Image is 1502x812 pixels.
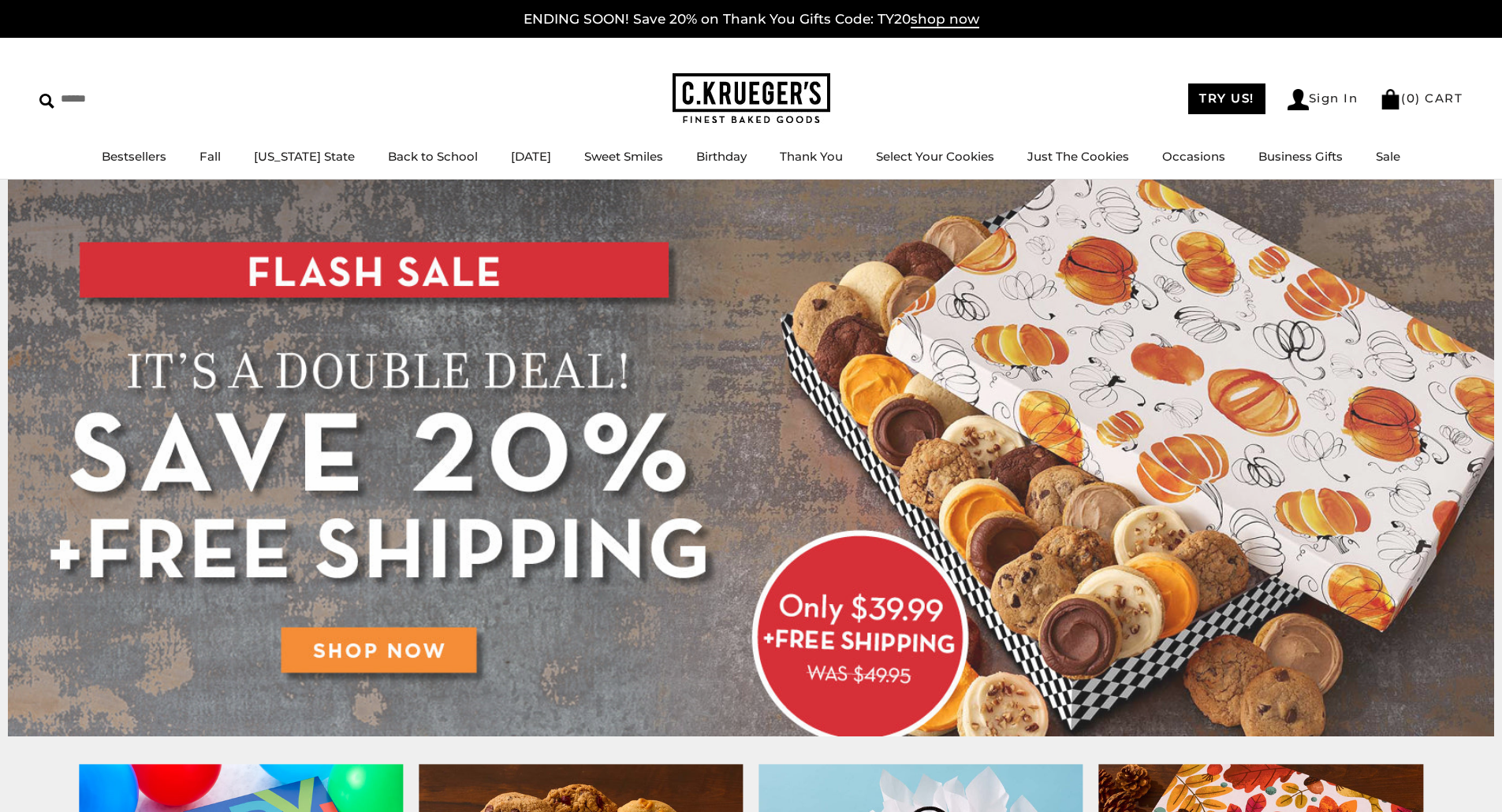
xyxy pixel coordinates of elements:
a: Select Your Cookies [876,149,994,164]
a: Back to School [388,149,478,164]
a: Fall [199,149,221,164]
a: [US_STATE] State [254,149,355,164]
input: Search [39,87,227,111]
a: TRY US! [1188,83,1265,114]
a: Bestsellers [102,149,166,164]
a: Occasions [1162,149,1225,164]
img: Account [1288,89,1309,110]
a: Sweet Smiles [584,149,663,164]
img: Search [39,94,54,109]
a: Sale [1376,149,1400,164]
a: Sign In [1288,89,1359,110]
a: (0) CART [1380,91,1463,106]
a: ENDING SOON! Save 20% on Thank You Gifts Code: TY20shop now [524,11,979,28]
img: Bag [1380,89,1401,109]
a: Just The Cookies [1027,149,1129,164]
a: Birthday [696,149,747,164]
a: Thank You [780,149,843,164]
a: [DATE] [511,149,551,164]
span: shop now [911,11,979,28]
img: C.KRUEGER'S [673,73,830,124]
span: 0 [1407,91,1416,106]
a: Business Gifts [1258,149,1343,164]
img: C.Krueger's Special Offer [8,180,1494,736]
